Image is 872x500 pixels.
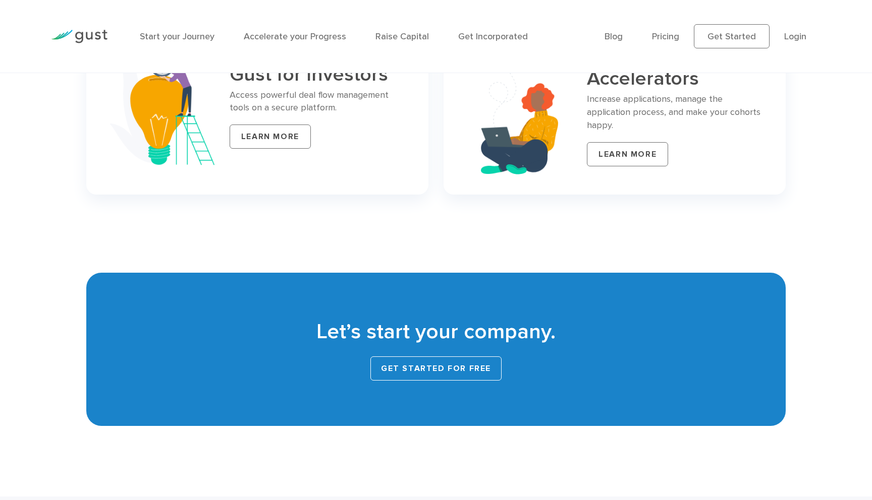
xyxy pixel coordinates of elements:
[605,31,623,42] a: Blog
[140,31,214,42] a: Start your Journey
[587,93,762,132] p: Increase applications, manage the application process, and make your cohorts happy.
[652,31,679,42] a: Pricing
[784,31,806,42] a: Login
[587,46,762,90] h3: Gust for Accelerators
[458,31,528,42] a: Get Incorporated
[51,30,107,43] img: Gust Logo
[230,89,405,115] p: Access powerful deal flow management tools on a secure platform.
[230,124,311,149] a: LEARN MORE
[694,24,770,48] a: Get Started
[370,356,502,381] a: Get Started for Free
[481,38,558,175] img: Accelerators
[110,47,214,165] img: Investor
[587,142,668,166] a: LEARN MORE
[230,64,405,86] h3: Gust for Investors
[244,31,346,42] a: Accelerate your Progress
[375,31,429,42] a: Raise Capital
[101,318,771,346] h2: Let’s start your company.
